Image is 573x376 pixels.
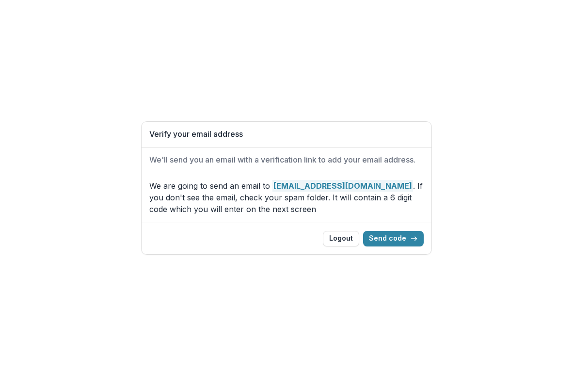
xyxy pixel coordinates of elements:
h1: Verify your email address [149,130,424,139]
button: Logout [323,231,359,246]
p: We are going to send an email to . If you don't see the email, check your spam folder. It will co... [149,180,424,215]
strong: [EMAIL_ADDRESS][DOMAIN_NAME] [272,180,413,192]
button: Send code [363,231,424,246]
h2: We'll send you an email with a verification link to add your email address. [149,155,424,164]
